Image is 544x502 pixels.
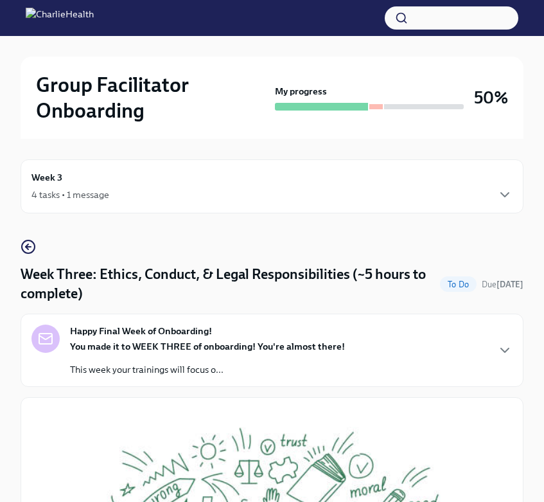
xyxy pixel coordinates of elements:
div: 4 tasks • 1 message [31,188,109,201]
h2: Group Facilitator Onboarding [36,72,270,123]
span: Due [482,280,523,289]
p: This week your trainings will focus o... [70,363,345,376]
img: CharlieHealth [26,8,94,28]
strong: My progress [275,85,327,98]
strong: You made it to WEEK THREE of onboarding! You're almost there! [70,341,345,352]
strong: [DATE] [496,280,523,289]
span: September 23rd, 2025 10:00 [482,278,523,291]
h6: Week 3 [31,170,62,184]
strong: Happy Final Week of Onboarding! [70,325,212,337]
h4: Week Three: Ethics, Conduct, & Legal Responsibilities (~5 hours to complete) [21,265,435,303]
h3: 50% [474,86,508,109]
span: To Do [440,280,477,289]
